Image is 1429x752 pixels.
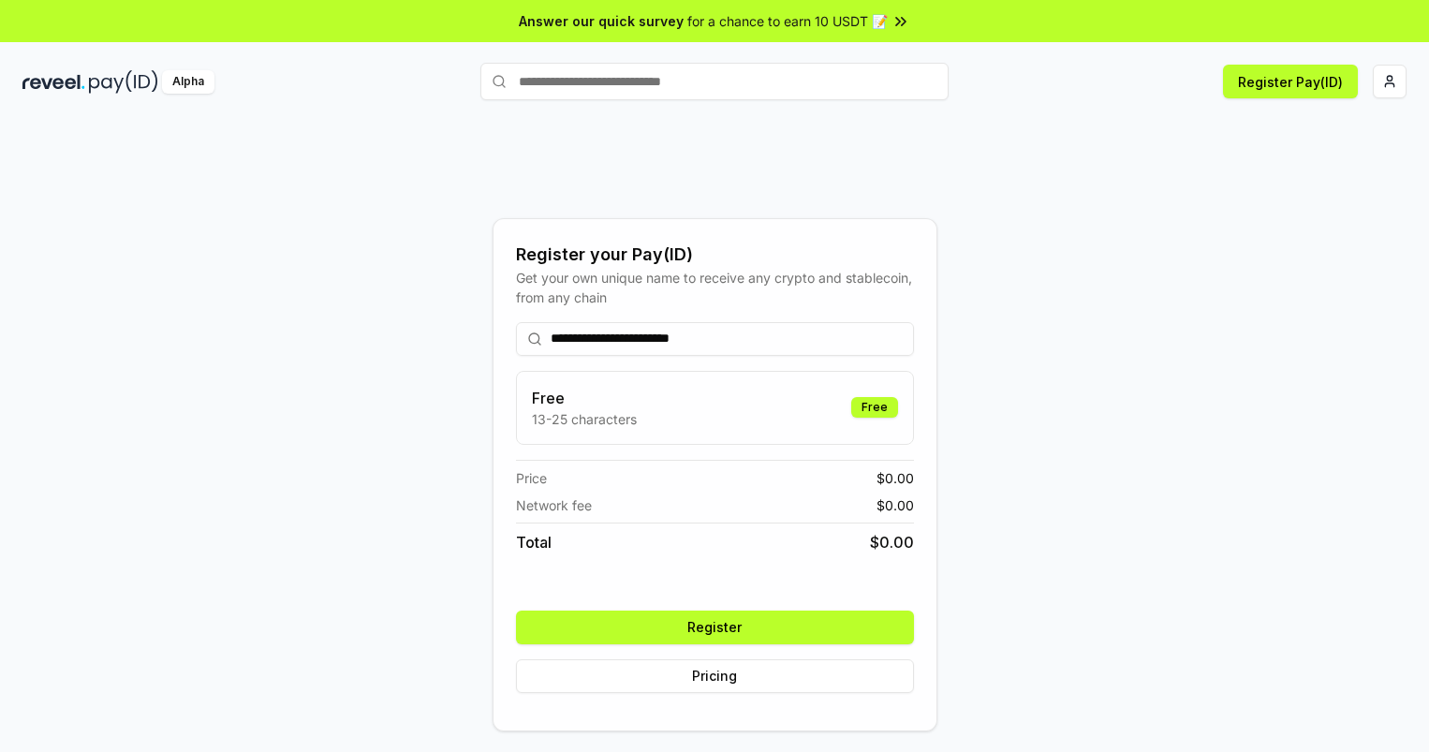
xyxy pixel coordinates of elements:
[516,659,914,693] button: Pricing
[877,468,914,488] span: $ 0.00
[516,268,914,307] div: Get your own unique name to receive any crypto and stablecoin, from any chain
[1223,65,1358,98] button: Register Pay(ID)
[516,242,914,268] div: Register your Pay(ID)
[519,11,684,31] span: Answer our quick survey
[162,70,214,94] div: Alpha
[877,495,914,515] span: $ 0.00
[532,409,637,429] p: 13-25 characters
[532,387,637,409] h3: Free
[22,70,85,94] img: reveel_dark
[516,468,547,488] span: Price
[516,495,592,515] span: Network fee
[851,397,898,418] div: Free
[516,531,552,553] span: Total
[870,531,914,553] span: $ 0.00
[89,70,158,94] img: pay_id
[516,611,914,644] button: Register
[687,11,888,31] span: for a chance to earn 10 USDT 📝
